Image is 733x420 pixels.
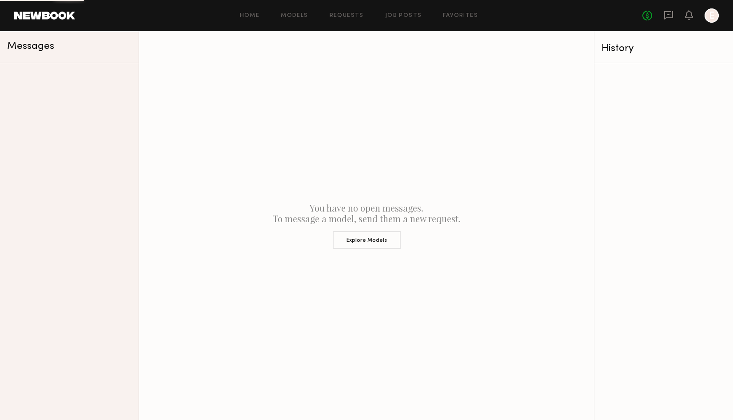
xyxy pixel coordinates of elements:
[146,224,587,249] a: Explore Models
[330,13,364,19] a: Requests
[385,13,422,19] a: Job Posts
[281,13,308,19] a: Models
[139,31,594,420] div: You have no open messages. To message a model, send them a new request.
[240,13,260,19] a: Home
[705,8,719,23] a: E
[333,231,401,249] button: Explore Models
[443,13,478,19] a: Favorites
[7,41,54,52] span: Messages
[602,44,726,54] div: History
